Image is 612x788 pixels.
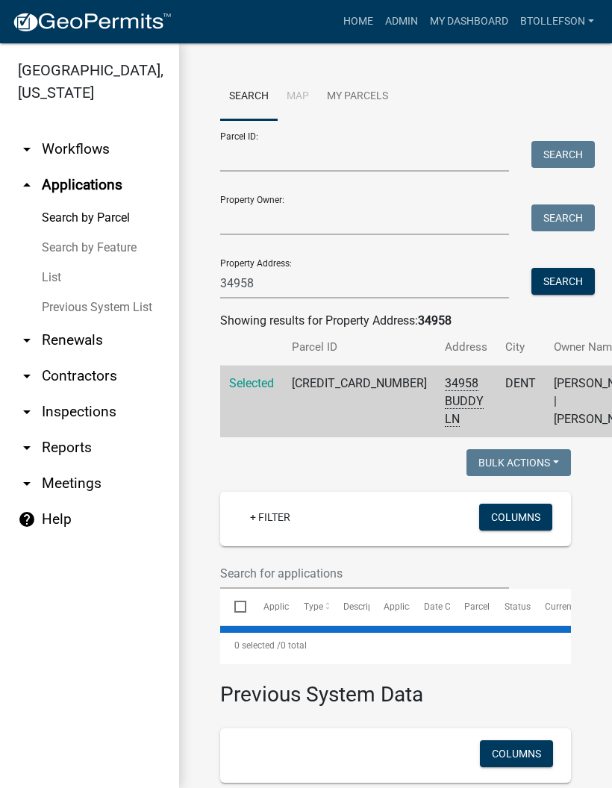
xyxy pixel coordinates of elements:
[283,330,436,365] th: Parcel ID
[464,601,500,612] span: Parcel ID
[18,140,36,158] i: arrow_drop_down
[220,627,571,664] div: 0 total
[505,601,531,612] span: Status
[289,589,329,625] datatable-header-cell: Type
[18,439,36,457] i: arrow_drop_down
[329,589,369,625] datatable-header-cell: Description
[18,403,36,421] i: arrow_drop_down
[450,589,490,625] datatable-header-cell: Parcel ID
[496,366,545,438] td: DENT
[531,204,595,231] button: Search
[531,268,595,295] button: Search
[496,330,545,365] th: City
[531,589,571,625] datatable-header-cell: Current Activity
[379,7,424,36] a: Admin
[384,601,422,612] span: Applicant
[18,510,36,528] i: help
[490,589,531,625] datatable-header-cell: Status
[514,7,600,36] a: btollefson
[234,640,281,651] span: 0 selected /
[337,7,379,36] a: Home
[283,366,436,438] td: [CREDIT_CARD_NUMBER]
[466,449,571,476] button: Bulk Actions
[424,601,476,612] span: Date Created
[220,73,278,121] a: Search
[18,475,36,492] i: arrow_drop_down
[436,330,496,365] th: Address
[220,589,249,625] datatable-header-cell: Select
[249,589,289,625] datatable-header-cell: Application Number
[410,589,450,625] datatable-header-cell: Date Created
[318,73,397,121] a: My Parcels
[18,331,36,349] i: arrow_drop_down
[369,589,410,625] datatable-header-cell: Applicant
[424,7,514,36] a: My Dashboard
[18,367,36,385] i: arrow_drop_down
[220,664,571,710] h3: Previous System Data
[531,141,595,168] button: Search
[238,504,302,531] a: + Filter
[418,313,452,328] strong: 34958
[229,376,274,390] a: Selected
[304,601,323,612] span: Type
[220,312,571,330] div: Showing results for Property Address:
[18,176,36,194] i: arrow_drop_up
[343,601,389,612] span: Description
[479,504,552,531] button: Columns
[480,740,553,767] button: Columns
[263,601,345,612] span: Application Number
[545,601,607,612] span: Current Activity
[220,558,509,589] input: Search for applications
